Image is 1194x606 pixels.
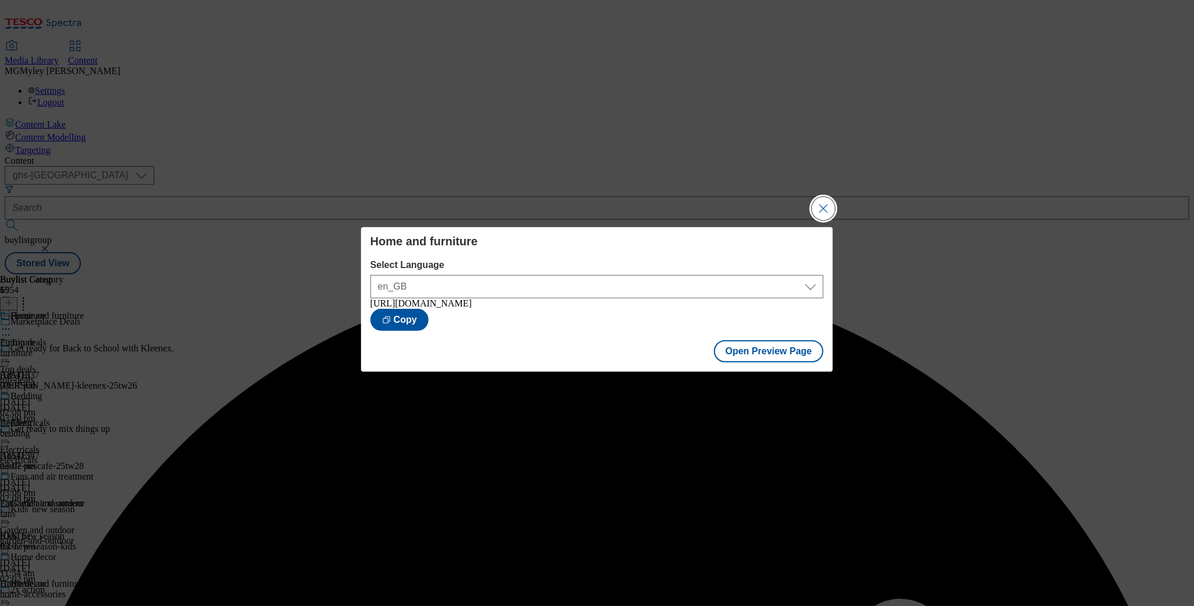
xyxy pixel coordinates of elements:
[714,340,824,362] button: Open Preview Page
[361,227,833,372] div: Modal
[812,197,835,220] button: Close Modal
[370,298,824,309] div: [URL][DOMAIN_NAME]
[370,260,824,270] label: Select Language
[370,309,429,331] button: Copy
[370,234,824,248] h4: Home and furniture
